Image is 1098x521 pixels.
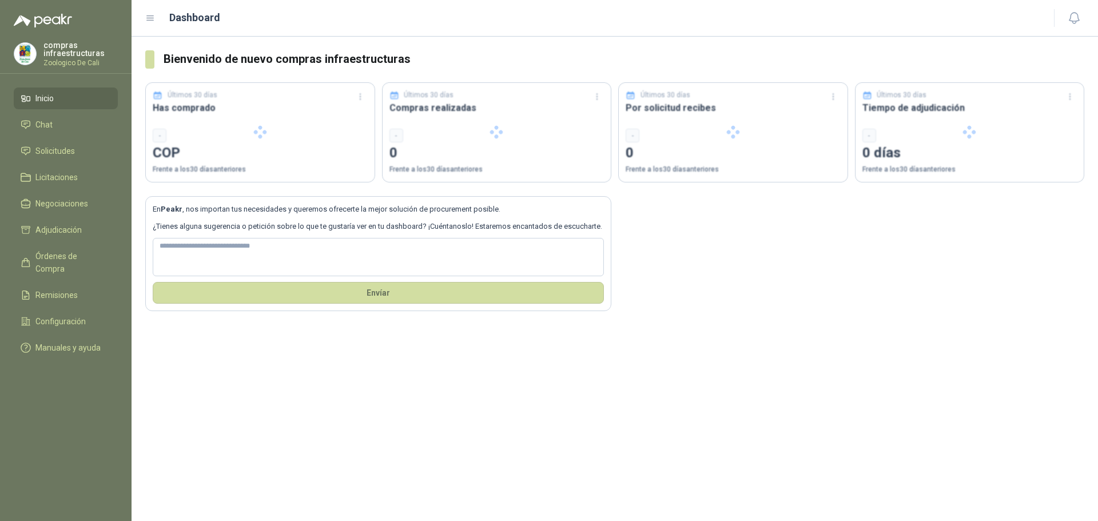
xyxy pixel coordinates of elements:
a: Chat [14,114,118,136]
p: compras infraestructuras [43,41,118,57]
a: Adjudicación [14,219,118,241]
a: Negociaciones [14,193,118,214]
p: ¿Tienes alguna sugerencia o petición sobre lo que te gustaría ver en tu dashboard? ¡Cuéntanoslo! ... [153,221,604,232]
b: Peakr [161,205,182,213]
p: Zoologico De Cali [43,59,118,66]
span: Órdenes de Compra [35,250,107,275]
h3: Bienvenido de nuevo compras infraestructuras [164,50,1084,68]
a: Manuales y ayuda [14,337,118,359]
img: Company Logo [14,43,36,65]
span: Chat [35,118,53,131]
span: Configuración [35,315,86,328]
h1: Dashboard [169,10,220,26]
a: Remisiones [14,284,118,306]
span: Manuales y ayuda [35,341,101,354]
span: Inicio [35,92,54,105]
a: Inicio [14,88,118,109]
a: Licitaciones [14,166,118,188]
p: En , nos importan tus necesidades y queremos ofrecerte la mejor solución de procurement posible. [153,204,604,215]
a: Configuración [14,311,118,332]
span: Negociaciones [35,197,88,210]
span: Licitaciones [35,171,78,184]
button: Envíar [153,282,604,304]
span: Adjudicación [35,224,82,236]
span: Solicitudes [35,145,75,157]
a: Órdenes de Compra [14,245,118,280]
span: Remisiones [35,289,78,301]
img: Logo peakr [14,14,72,27]
a: Solicitudes [14,140,118,162]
